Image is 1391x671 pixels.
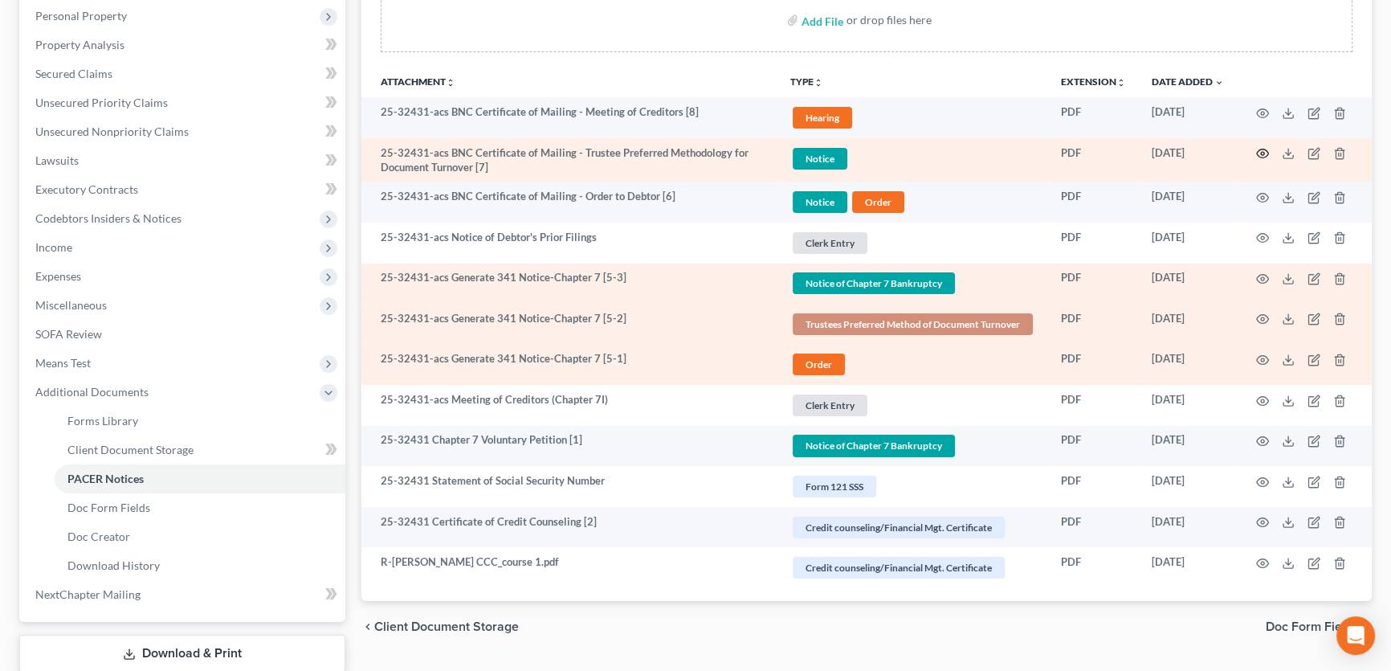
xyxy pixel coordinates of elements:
span: Form 121 SSS [793,476,876,497]
td: [DATE] [1139,385,1237,426]
a: Unsecured Nonpriority Claims [22,117,345,146]
a: Doc Form Fields [55,493,345,522]
td: PDF [1048,426,1139,467]
a: Credit counseling/Financial Mgt. Certificate [790,554,1035,581]
span: Doc Form Fields [67,501,150,514]
a: Property Analysis [22,31,345,59]
td: PDF [1048,182,1139,223]
span: Additional Documents [35,385,149,399]
a: Lawsuits [22,146,345,175]
td: [DATE] [1139,223,1237,264]
td: 25-32431-acs BNC Certificate of Mailing - Order to Debtor [6] [361,182,777,223]
span: Trustees Preferred Method of Document Turnover [793,313,1033,335]
span: Property Analysis [35,38,124,51]
a: Hearing [790,104,1035,131]
span: Executory Contracts [35,182,138,196]
a: Notice of Chapter 7 Bankruptcy [790,432,1035,459]
span: Credit counseling/Financial Mgt. Certificate [793,517,1005,538]
td: PDF [1048,304,1139,345]
td: [DATE] [1139,304,1237,345]
td: [DATE] [1139,97,1237,138]
td: 25-32431-acs BNC Certificate of Mailing - Trustee Preferred Methodology for Document Turnover [7] [361,138,777,182]
td: PDF [1048,466,1139,507]
span: Doc Creator [67,530,130,543]
td: 25-32431-acs Meeting of Creditors (Chapter 7I) [361,385,777,426]
i: chevron_left [361,620,374,633]
button: Doc Form Fields chevron_right [1266,620,1372,633]
a: Secured Claims [22,59,345,88]
span: Income [35,240,72,254]
span: SOFA Review [35,327,102,341]
td: [DATE] [1139,345,1237,386]
a: Credit counseling/Financial Mgt. Certificate [790,514,1035,541]
td: 25-32431-acs Generate 341 Notice-Chapter 7 [5-1] [361,345,777,386]
a: Clerk Entry [790,230,1035,256]
a: Clerk Entry [790,392,1035,419]
i: unfold_more [446,78,455,88]
a: NextChapter Mailing [22,580,345,609]
td: R-[PERSON_NAME] CCC_course 1.pdf [361,547,777,588]
td: PDF [1048,385,1139,426]
span: Client Document Storage [374,620,519,633]
td: 25-32431 Statement of Social Security Number [361,466,777,507]
span: Miscellaneous [35,298,107,312]
a: Download History [55,551,345,580]
span: Notice [793,148,847,170]
td: PDF [1048,138,1139,182]
td: [DATE] [1139,182,1237,223]
span: Hearing [793,107,852,129]
span: NextChapter Mailing [35,587,141,601]
span: PACER Notices [67,472,144,485]
a: Attachmentunfold_more [381,76,455,88]
span: Download History [67,558,160,572]
td: PDF [1048,97,1139,138]
a: Form 121 SSS [790,473,1035,500]
span: Notice of Chapter 7 Bankruptcy [793,435,955,456]
i: expand_more [1214,78,1224,88]
span: Clerk Entry [793,232,867,254]
button: chevron_left Client Document Storage [361,620,519,633]
button: TYPEunfold_more [790,77,823,88]
td: PDF [1048,547,1139,588]
a: Date Added expand_more [1152,76,1224,88]
a: Extensionunfold_more [1061,76,1126,88]
span: Clerk Entry [793,395,867,416]
span: Unsecured Nonpriority Claims [35,125,189,138]
span: Lawsuits [35,153,79,167]
span: Doc Form Fields [1266,620,1359,633]
td: [DATE] [1139,138,1237,182]
span: Credit counseling/Financial Mgt. Certificate [793,557,1005,579]
td: 25-32431-acs Notice of Debtor's Prior Filings [361,223,777,264]
span: Client Document Storage [67,443,194,456]
a: NoticeOrder [790,189,1035,215]
span: Personal Property [35,9,127,23]
div: Open Intercom Messenger [1336,616,1375,655]
td: PDF [1048,507,1139,548]
a: Order [790,351,1035,378]
td: PDF [1048,345,1139,386]
a: Forms Library [55,407,345,436]
a: PACER Notices [55,464,345,493]
div: or drop files here [846,12,932,28]
span: Forms Library [67,414,138,428]
a: SOFA Review [22,320,345,349]
td: PDF [1048,223,1139,264]
span: Notice of Chapter 7 Bankruptcy [793,272,955,294]
span: Order [852,191,904,213]
i: unfold_more [1116,78,1126,88]
span: Codebtors Insiders & Notices [35,211,182,225]
span: Order [793,354,845,375]
span: Notice [793,191,847,213]
a: Doc Creator [55,522,345,551]
td: [DATE] [1139,466,1237,507]
span: Means Test [35,356,91,370]
span: Expenses [35,269,81,283]
td: [DATE] [1139,426,1237,467]
td: 25-32431-acs Generate 341 Notice-Chapter 7 [5-3] [361,264,777,305]
a: Notice of Chapter 7 Bankruptcy [790,270,1035,297]
td: [DATE] [1139,547,1237,588]
i: unfold_more [814,78,823,88]
td: 25-32431 Certificate of Credit Counseling [2] [361,507,777,548]
td: 25-32431 Chapter 7 Voluntary Petition [1] [361,426,777,467]
a: Executory Contracts [22,175,345,204]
